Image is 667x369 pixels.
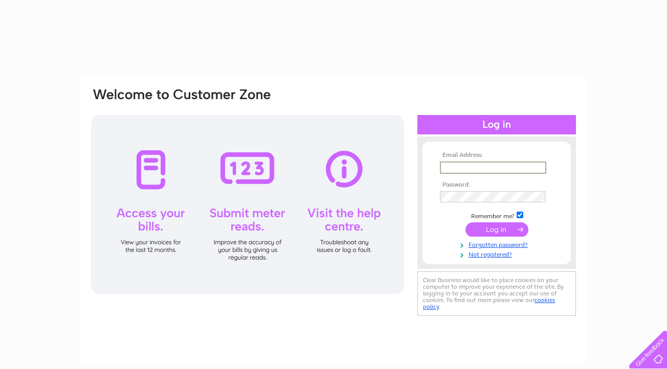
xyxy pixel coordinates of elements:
[437,181,556,189] th: Password:
[417,271,576,316] div: Clear Business would like to place cookies on your computer to improve your experience of the sit...
[437,210,556,220] td: Remember me?
[440,239,556,249] a: Forgotten password?
[440,249,556,259] a: Not registered?
[437,152,556,159] th: Email Address:
[423,296,555,310] a: cookies policy
[465,222,528,237] input: Submit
